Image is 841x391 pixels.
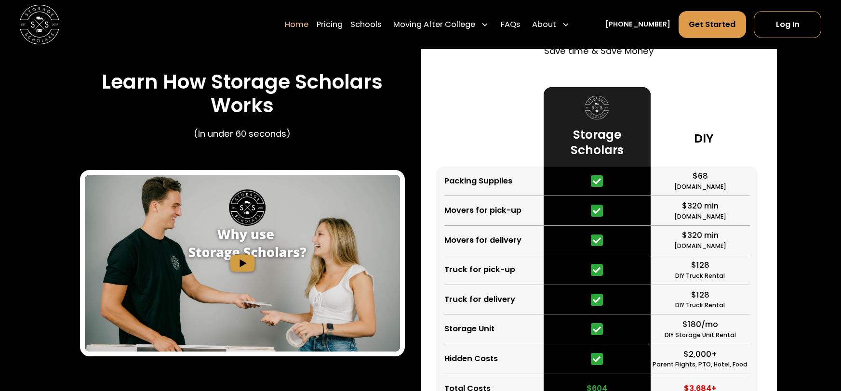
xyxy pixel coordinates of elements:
[444,205,521,217] div: Movers for pick-up
[85,175,400,352] a: open lightbox
[444,175,512,187] div: Packing Supplies
[350,11,381,39] a: Schools
[551,127,642,158] h3: Storage Scholars
[653,360,748,369] div: Parent Flights, PTO, Hotel, Food
[679,12,746,38] a: Get Started
[691,289,709,301] div: $128
[605,20,670,30] a: [PHONE_NUMBER]
[693,170,708,182] div: $68
[444,264,515,276] div: Truck for pick-up
[444,235,521,247] div: Movers for delivery
[674,182,726,191] div: [DOMAIN_NAME]
[20,5,59,44] img: Storage Scholars main logo
[501,11,520,39] a: FAQs
[754,12,821,38] a: Log In
[532,19,556,31] div: About
[683,349,717,361] div: $2,000+
[85,175,400,352] img: Storage Scholars - How it Works video.
[675,301,725,310] div: DIY Truck Rental
[80,70,404,117] h3: Learn How Storage Scholars Works
[691,260,709,272] div: $128
[682,230,719,242] div: $320 min
[694,131,714,146] h3: DIY
[665,331,736,339] div: DIY Storage Unit Rental
[528,11,574,39] div: About
[674,212,726,221] div: [DOMAIN_NAME]
[285,11,308,39] a: Home
[675,272,725,280] div: DIY Truck Rental
[544,44,654,58] p: Save time & Save Money
[585,96,609,119] img: Storage Scholars logo.
[674,242,726,250] div: [DOMAIN_NAME]
[444,323,494,335] div: Storage Unit
[194,127,291,141] p: (In under 60 seconds)
[393,19,475,31] div: Moving After College
[389,11,493,39] div: Moving After College
[444,294,515,306] div: Truck for delivery
[317,11,343,39] a: Pricing
[682,200,719,212] div: $320 min
[682,319,718,331] div: $180/mo
[444,353,498,365] div: Hidden Costs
